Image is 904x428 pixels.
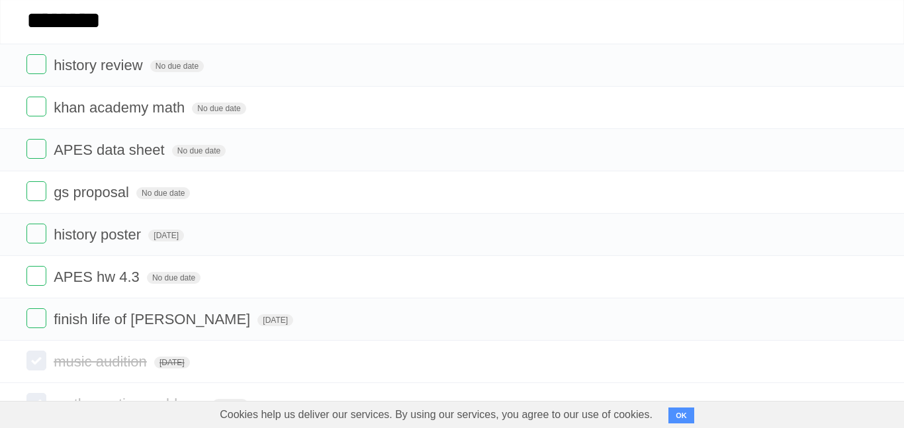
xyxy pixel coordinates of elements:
[26,308,46,328] label: Done
[212,399,248,411] span: [DATE]
[26,139,46,159] label: Done
[26,393,46,413] label: Done
[192,103,246,114] span: No due date
[54,226,144,243] span: history poster
[54,269,143,285] span: APES hw 4.3
[26,351,46,370] label: Done
[54,57,146,73] span: history review
[54,353,150,370] span: music audition
[54,311,253,327] span: finish life of [PERSON_NAME]
[668,407,694,423] button: OK
[26,181,46,201] label: Done
[26,266,46,286] label: Done
[172,145,226,157] span: No due date
[26,224,46,243] label: Done
[147,272,201,284] span: No due date
[206,402,666,428] span: Cookies help us deliver our services. By using our services, you agree to our use of cookies.
[54,142,168,158] span: APES data sheet
[154,357,190,368] span: [DATE]
[136,187,190,199] span: No due date
[54,396,208,412] span: math practice problems
[148,230,184,241] span: [DATE]
[257,314,293,326] span: [DATE]
[26,54,46,74] label: Done
[150,60,204,72] span: No due date
[26,97,46,116] label: Done
[54,99,188,116] span: khan academy math
[54,184,132,200] span: gs proposal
